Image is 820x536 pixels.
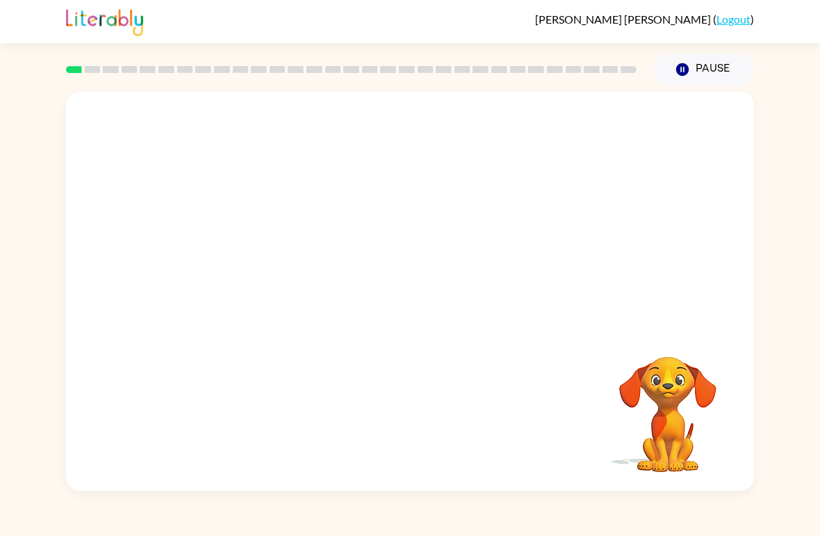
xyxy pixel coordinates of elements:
button: Pause [653,54,754,86]
div: ( ) [535,13,754,26]
a: Logout [716,13,751,26]
img: Literably [66,6,143,36]
video: Your browser must support playing .mp4 files to use Literably. Please try using another browser. [598,335,737,474]
span: [PERSON_NAME] [PERSON_NAME] [535,13,713,26]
